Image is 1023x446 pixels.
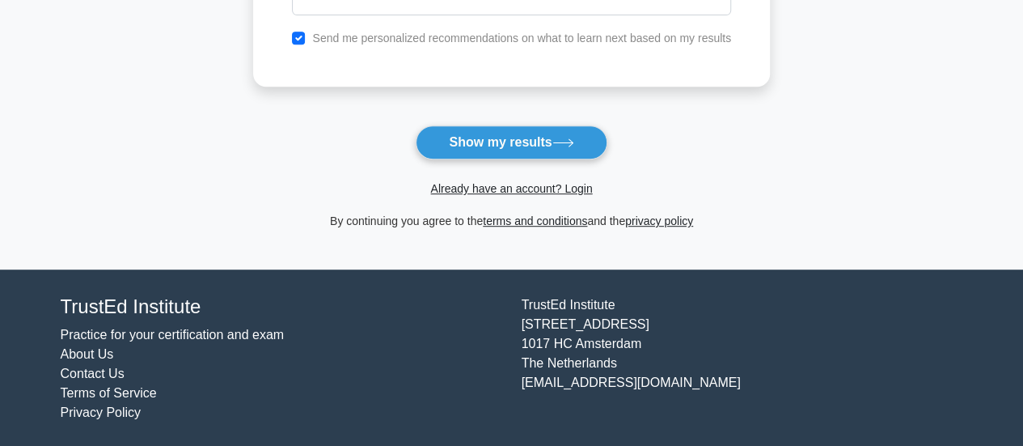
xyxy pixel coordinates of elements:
button: Show my results [416,125,607,159]
a: Privacy Policy [61,406,142,419]
a: terms and conditions [483,215,587,227]
a: Contact Us [61,367,125,380]
h4: TrustEd Institute [61,295,502,319]
label: Send me personalized recommendations on what to learn next based on my results [312,32,731,45]
a: Practice for your certification and exam [61,328,285,342]
a: Terms of Service [61,386,157,400]
a: About Us [61,347,114,361]
a: Already have an account? Login [430,182,592,195]
div: TrustEd Institute [STREET_ADDRESS] 1017 HC Amsterdam The Netherlands [EMAIL_ADDRESS][DOMAIN_NAME] [512,295,973,423]
div: By continuing you agree to the and the [243,211,780,231]
a: privacy policy [625,215,693,227]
